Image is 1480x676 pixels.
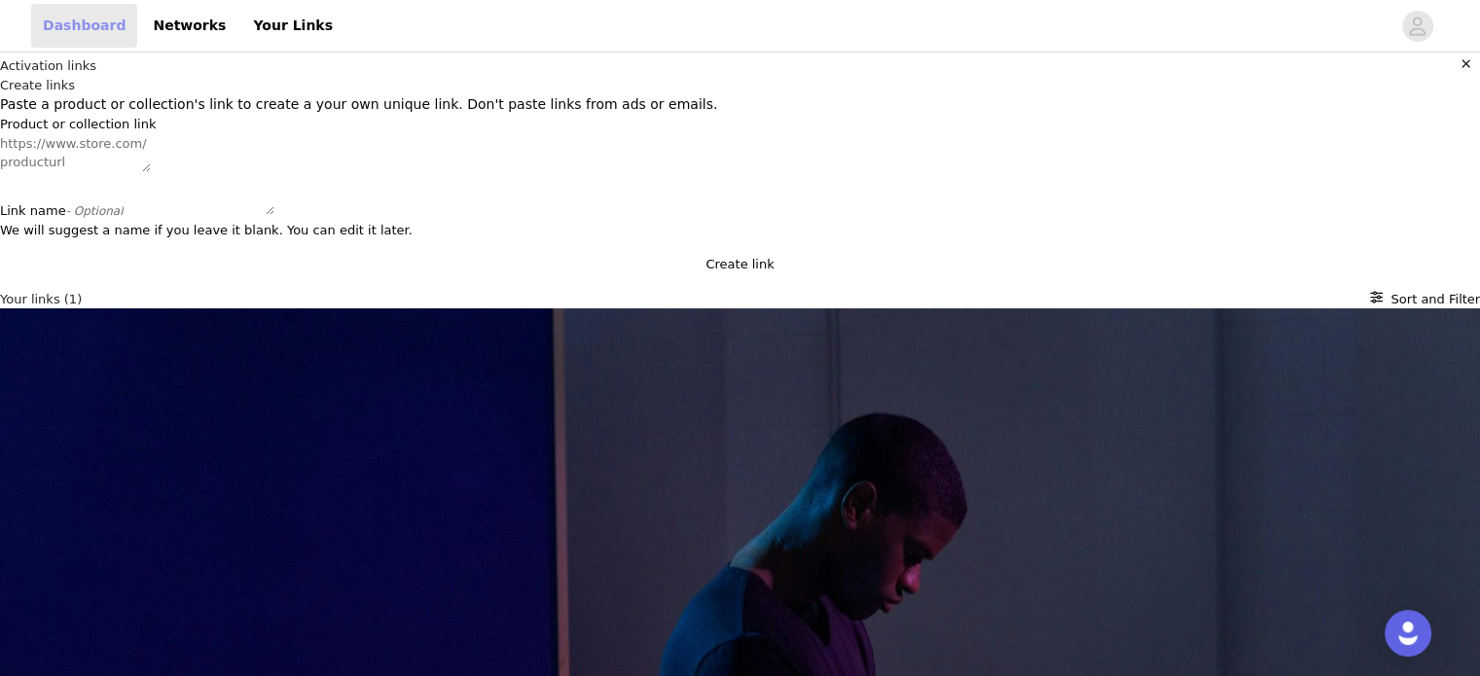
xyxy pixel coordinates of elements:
button: Sort and Filter [1370,290,1480,309]
span: - Optional [66,204,124,218]
div: avatar [1408,11,1426,42]
div: Open Intercom Messenger [1385,610,1431,657]
a: Your Links [241,4,344,48]
a: Networks [141,4,237,48]
a: Dashboard [31,4,137,48]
